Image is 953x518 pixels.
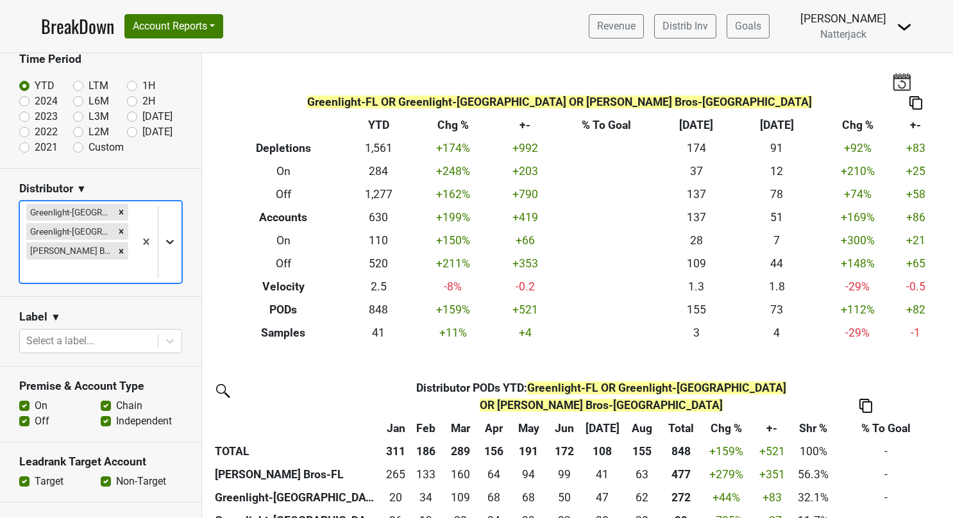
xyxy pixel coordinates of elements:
th: 272 [659,486,702,509]
label: LTM [89,78,108,94]
td: +419 [493,206,557,230]
td: +58 [898,183,934,206]
td: 265 [382,463,409,486]
td: 1.8 [736,275,817,298]
td: 133 [409,463,443,486]
td: +65 [898,252,934,275]
td: 520 [345,252,413,275]
div: +351 [753,466,791,483]
div: 20 [385,489,407,506]
td: 100% [794,440,833,463]
td: 848 [345,298,413,321]
td: 109 [656,252,737,275]
th: Chg % [817,114,898,137]
label: 2H [142,94,155,109]
label: L6M [89,94,109,109]
td: 44 [736,252,817,275]
td: +162 % [412,183,493,206]
th: Aug: activate to sort column ascending [624,417,660,440]
th: May: activate to sort column ascending [510,417,548,440]
div: Remove Greenlight-TX [114,223,128,240]
div: Remove Greenlight-FL [114,204,128,221]
td: 20 [382,486,409,509]
div: [PERSON_NAME] Bros-FL [26,242,114,259]
td: +211 % [412,252,493,275]
label: 2021 [35,140,58,155]
th: 848 [659,440,702,463]
div: 477 [662,466,700,483]
th: Jul: activate to sort column ascending [581,417,624,440]
div: 133 [412,466,440,483]
th: Velocity [222,275,345,298]
th: Chg %: activate to sort column ascending [703,417,750,440]
label: YTD [35,78,55,94]
td: 91 [736,137,817,160]
td: +169 % [817,206,898,230]
td: 41 [581,463,624,486]
div: +83 [753,489,791,506]
td: 34 [409,486,443,509]
th: On [222,230,345,253]
th: PODs [222,298,345,321]
td: 174 [656,137,737,160]
td: 12 [736,160,817,183]
label: On [35,398,47,414]
td: -0.5 [898,275,934,298]
td: +203 [493,160,557,183]
div: 41 [584,466,621,483]
td: +92 % [817,137,898,160]
div: Remove Johnson Bros-FL [114,242,128,259]
th: Mar: activate to sort column ascending [443,417,478,440]
td: +159 % [412,298,493,321]
div: Greenlight-[GEOGRAPHIC_DATA] [26,204,114,221]
h3: Premise & Account Type [19,380,182,393]
td: - [833,463,938,486]
button: Account Reports [124,14,223,38]
div: 50 [550,489,578,506]
label: [DATE] [142,109,173,124]
th: Apr: activate to sort column ascending [478,417,509,440]
td: 137 [656,206,737,230]
label: [DATE] [142,124,173,140]
th: % To Goal [557,114,656,137]
div: 272 [662,489,700,506]
a: BreakDown [41,13,114,40]
th: Greenlight-[GEOGRAPHIC_DATA] [212,486,382,509]
th: +-: activate to sort column ascending [750,417,794,440]
a: Goals [727,14,770,38]
th: [PERSON_NAME] Bros-FL [212,463,382,486]
th: 156 [478,440,509,463]
label: Off [35,414,49,429]
td: 28 [656,230,737,253]
span: Greenlight-FL OR Greenlight-[GEOGRAPHIC_DATA] OR [PERSON_NAME] Bros-[GEOGRAPHIC_DATA] [307,96,812,108]
td: +279 % [703,463,750,486]
th: YTD [345,114,413,137]
td: +992 [493,137,557,160]
th: +- [493,114,557,137]
label: L3M [89,109,109,124]
td: 4 [736,321,817,344]
th: Samples [222,321,345,344]
td: -29 % [817,275,898,298]
a: Distrib Inv [654,14,716,38]
div: 63 [627,466,657,483]
td: 47 [581,486,624,509]
td: 284 [345,160,413,183]
td: 110 [345,230,413,253]
div: Greenlight-[GEOGRAPHIC_DATA] [26,223,114,240]
img: Copy to clipboard [909,96,922,110]
th: On [222,160,345,183]
th: Accounts [222,206,345,230]
img: last_updated_date [892,72,911,90]
td: +66 [493,230,557,253]
td: 78 [736,183,817,206]
th: Distributor PODs YTD : [409,376,794,416]
td: +150 % [412,230,493,253]
td: 41 [345,321,413,344]
td: 1,277 [345,183,413,206]
td: +300 % [817,230,898,253]
th: Total: activate to sort column ascending [659,417,702,440]
img: filter [212,380,232,400]
td: +21 [898,230,934,253]
td: +248 % [412,160,493,183]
